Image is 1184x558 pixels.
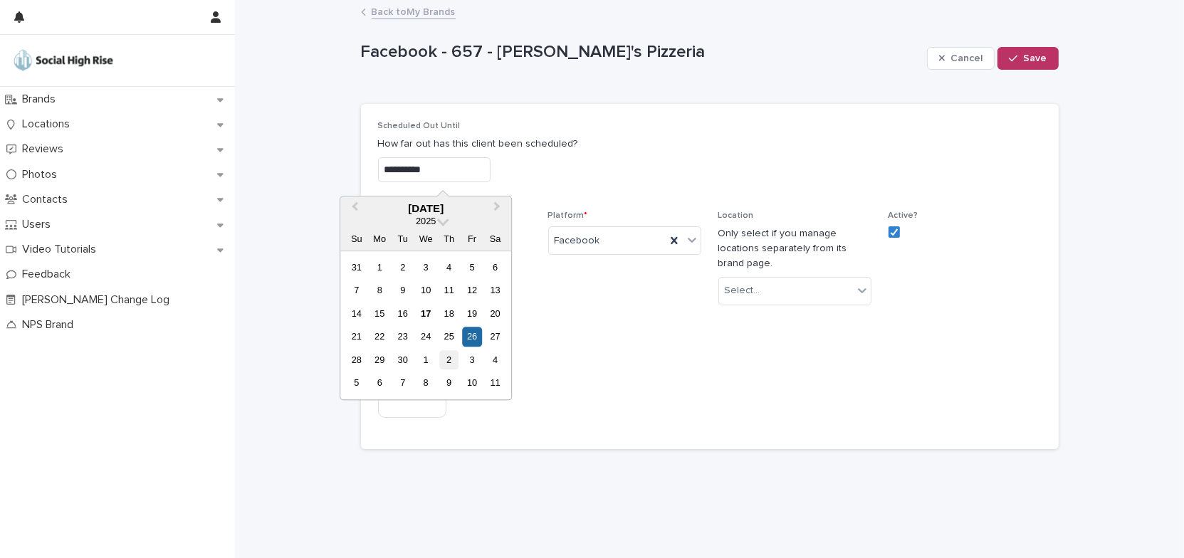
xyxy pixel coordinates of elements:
p: Reviews [16,142,75,156]
div: Choose Saturday, September 27th, 2025 [486,327,505,347]
p: Only select if you manage locations separately from its brand page. [718,226,871,270]
button: Previous Month [342,198,365,221]
div: Select... [725,283,760,298]
p: Locations [16,117,81,131]
p: How far out has this client been scheduled? [378,137,1042,152]
div: Choose Sunday, August 31st, 2025 [347,258,366,277]
p: Contacts [16,193,79,206]
p: Brands [16,93,67,106]
p: NPS Brand [16,318,85,332]
button: Next Month [487,198,510,221]
div: Choose Sunday, September 7th, 2025 [347,281,366,300]
span: 2025 [416,216,436,227]
div: Fr [463,230,482,249]
div: Tu [393,230,412,249]
p: [PERSON_NAME] Change Log [16,293,181,307]
div: Choose Wednesday, October 1st, 2025 [417,350,436,369]
p: Video Tutorials [16,243,108,256]
div: Choose Wednesday, September 3rd, 2025 [417,258,436,277]
div: Choose Thursday, September 25th, 2025 [439,327,459,347]
div: Choose Thursday, October 2nd, 2025 [439,350,459,369]
p: Facebook - 657 - [PERSON_NAME]'s Pizzeria [361,42,921,63]
div: Choose Thursday, September 18th, 2025 [439,304,459,323]
button: Save [997,47,1058,70]
div: Choose Saturday, September 13th, 2025 [486,281,505,300]
div: Choose Friday, September 12th, 2025 [463,281,482,300]
button: Cancel [927,47,995,70]
div: Choose Friday, September 19th, 2025 [463,304,482,323]
div: Choose Friday, September 26th, 2025 [463,327,482,347]
div: Choose Thursday, October 9th, 2025 [439,374,459,393]
div: Choose Saturday, September 20th, 2025 [486,304,505,323]
div: Choose Sunday, September 28th, 2025 [347,350,366,369]
div: Choose Monday, September 1st, 2025 [370,258,389,277]
span: Active? [889,211,918,220]
div: Choose Monday, October 6th, 2025 [370,374,389,393]
div: Choose Thursday, September 4th, 2025 [439,258,459,277]
div: Choose Monday, September 22nd, 2025 [370,327,389,347]
div: Th [439,230,459,249]
div: Choose Tuesday, September 16th, 2025 [393,304,412,323]
div: [DATE] [340,202,511,215]
div: Choose Tuesday, September 2nd, 2025 [393,258,412,277]
div: Choose Friday, September 5th, 2025 [463,258,482,277]
div: Choose Wednesday, September 24th, 2025 [417,327,436,347]
div: Choose Saturday, October 11th, 2025 [486,374,505,393]
span: Scheduled Out Until [378,122,461,130]
div: Choose Tuesday, September 30th, 2025 [393,350,412,369]
div: Choose Wednesday, September 17th, 2025 [417,304,436,323]
div: We [417,230,436,249]
div: Choose Monday, September 8th, 2025 [370,281,389,300]
div: Choose Friday, October 10th, 2025 [463,374,482,393]
div: Choose Sunday, October 5th, 2025 [347,374,366,393]
span: Platform [548,211,588,220]
div: Choose Wednesday, September 10th, 2025 [417,281,436,300]
span: Save [1024,53,1047,63]
span: Facebook [555,233,600,248]
div: Su [347,230,366,249]
div: Choose Friday, October 3rd, 2025 [463,350,482,369]
div: Choose Sunday, September 21st, 2025 [347,327,366,347]
a: Back toMy Brands [372,3,456,19]
span: Cancel [950,53,983,63]
p: Feedback [16,268,82,281]
p: Users [16,218,62,231]
div: Mo [370,230,389,249]
div: Choose Saturday, September 6th, 2025 [486,258,505,277]
div: Choose Monday, September 15th, 2025 [370,304,389,323]
img: o5DnuTxEQV6sW9jFYBBf [11,46,115,75]
div: Choose Tuesday, September 9th, 2025 [393,281,412,300]
div: Choose Tuesday, October 7th, 2025 [393,374,412,393]
span: Location [718,211,754,220]
div: Choose Wednesday, October 8th, 2025 [417,374,436,393]
div: Choose Monday, September 29th, 2025 [370,350,389,369]
div: Choose Tuesday, September 23rd, 2025 [393,327,412,347]
div: Choose Thursday, September 11th, 2025 [439,281,459,300]
div: Choose Sunday, September 14th, 2025 [347,304,366,323]
p: Photos [16,168,68,181]
div: Sa [486,230,505,249]
div: Choose Saturday, October 4th, 2025 [486,350,505,369]
div: month 2025-09 [345,256,507,395]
